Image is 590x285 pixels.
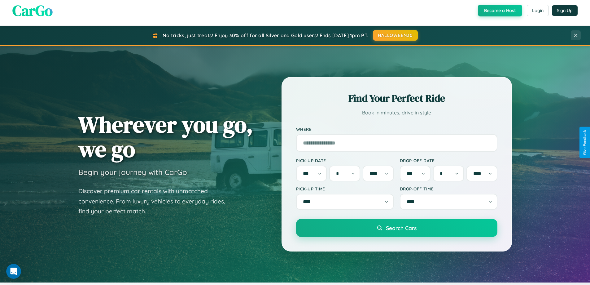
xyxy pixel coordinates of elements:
button: Sign Up [552,5,578,16]
label: Where [296,127,497,132]
span: No tricks, just treats! Enjoy 30% off for all Silver and Gold users! Ends [DATE] 1pm PT. [163,32,368,38]
h3: Begin your journey with CarGo [78,167,187,177]
iframe: Intercom live chat [6,264,21,279]
label: Pick-up Time [296,186,394,191]
label: Pick-up Date [296,158,394,163]
button: Become a Host [478,5,522,16]
h1: Wherever you go, we go [78,112,253,161]
button: Login [527,5,549,16]
div: Give Feedback [583,130,587,155]
button: Search Cars [296,219,497,237]
p: Book in minutes, drive in style [296,108,497,117]
button: HALLOWEEN30 [373,30,418,41]
span: CarGo [12,0,53,21]
h2: Find Your Perfect Ride [296,91,497,105]
p: Discover premium car rentals with unmatched convenience. From luxury vehicles to everyday rides, ... [78,186,233,216]
label: Drop-off Time [400,186,497,191]
label: Drop-off Date [400,158,497,163]
span: Search Cars [386,225,417,231]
